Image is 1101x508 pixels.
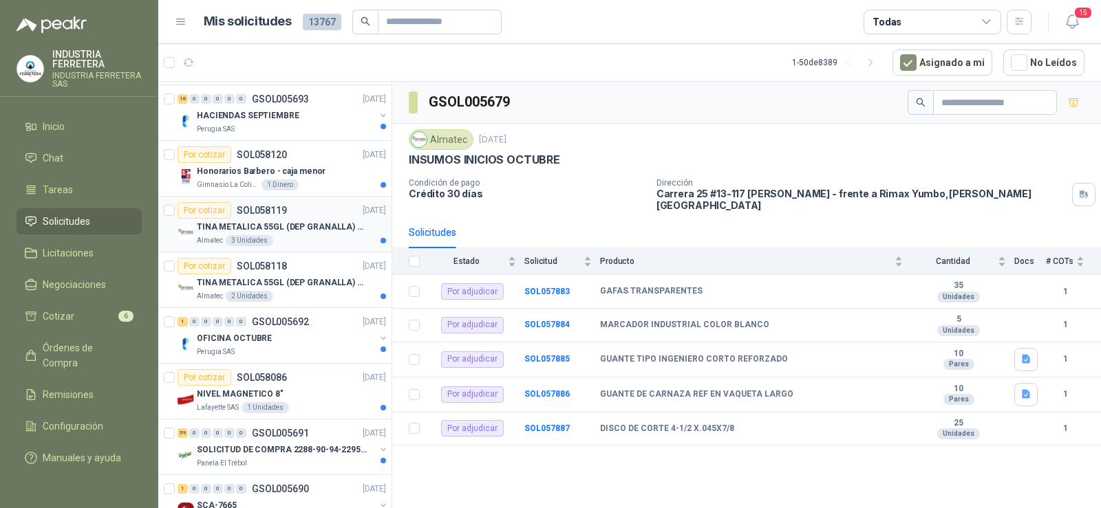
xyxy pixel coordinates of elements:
[52,49,142,69] p: INDUSTRIA FERRETERA
[911,248,1014,275] th: Cantidad
[178,91,389,135] a: 16 0 0 0 0 0 GSOL005693[DATE] Company LogoHACIENDAS SEPTIEMBREPerugia SAS
[363,93,386,106] p: [DATE]
[409,225,456,240] div: Solicitudes
[303,14,341,30] span: 13767
[178,317,188,327] div: 1
[226,235,273,246] div: 3 Unidades
[363,148,386,162] p: [DATE]
[17,16,87,33] img: Logo peakr
[17,240,142,266] a: Licitaciones
[252,484,309,494] p: GSOL005690
[363,371,386,384] p: [DATE]
[178,428,188,438] div: 59
[17,56,43,82] img: Company Logo
[524,287,570,296] a: SOL057883
[197,179,259,190] p: Gimnasio La Colina
[943,394,974,405] div: Pares
[242,402,289,413] div: 1 Unidades
[118,311,133,322] span: 6
[43,277,106,292] span: Negociaciones
[17,145,142,171] a: Chat
[43,119,65,134] span: Inicio
[43,419,103,434] span: Configuración
[17,335,142,376] a: Órdenes de Compra
[197,235,223,246] p: Almatec
[792,52,881,74] div: 1 - 50 de 8389
[213,317,223,327] div: 0
[937,325,980,336] div: Unidades
[178,280,194,296] img: Company Logo
[17,272,142,298] a: Negociaciones
[236,484,246,494] div: 0
[201,428,211,438] div: 0
[411,132,427,147] img: Company Logo
[178,425,389,469] a: 59 0 0 0 0 0 GSOL005691[DATE] Company LogoSOLICITUD DE COMPRA 2288-90-94-2295-96-2301-02-04Panela...
[1046,256,1073,266] span: # COTs
[600,423,734,434] b: DISCO DE CORTE 4-1/2 X.045X7/8
[441,420,504,437] div: Por adjudicar
[178,447,194,463] img: Company Logo
[237,261,287,271] p: SOL058118
[43,340,129,371] span: Órdenes de Compra
[1073,6,1093,19] span: 15
[892,49,992,76] button: Asignado a mi
[441,283,504,300] div: Por adjudicar
[409,188,645,199] p: Crédito 30 días
[252,317,309,327] p: GSOL005692
[363,204,386,217] p: [DATE]
[524,248,600,275] th: Solicitud
[937,428,980,439] div: Unidades
[409,178,645,188] p: Condición de pago
[1046,353,1084,366] b: 1
[201,94,211,104] div: 0
[17,413,142,439] a: Configuración
[441,386,504,403] div: Por adjudicar
[178,168,194,185] img: Company Logo
[911,418,1006,429] b: 25
[197,388,284,401] p: NIVEL MAGNETICO 8"
[911,384,1006,395] b: 10
[17,445,142,471] a: Manuales y ayuda
[236,317,246,327] div: 0
[911,349,1006,360] b: 10
[1046,285,1084,298] b: 1
[252,94,309,104] p: GSOL005693
[204,12,292,32] h1: Mis solicitudes
[1003,49,1084,76] button: No Leídos
[656,178,1067,188] p: Dirección
[224,428,235,438] div: 0
[178,113,194,129] img: Company Logo
[524,389,570,399] b: SOL057886
[600,256,892,266] span: Producto
[236,94,246,104] div: 0
[656,188,1067,211] p: Carrera 25 #13-117 [PERSON_NAME] - frente a Rimax Yumbo , [PERSON_NAME][GEOGRAPHIC_DATA]
[479,133,506,146] p: [DATE]
[158,252,392,308] a: Por cotizarSOL058118[DATE] Company LogoTINA METALICA 55GL (DEP GRANALLA) CON TAPAAlmatec2 Unidades
[178,202,231,219] div: Por cotizar
[43,151,63,166] span: Chat
[201,484,211,494] div: 0
[524,423,570,433] b: SOL057887
[213,94,223,104] div: 0
[600,248,911,275] th: Producto
[363,483,386,496] p: [DATE]
[197,276,368,289] p: TINA METALICA 55GL (DEP GRANALLA) CON TAPA
[197,443,368,456] p: SOLICITUD DE COMPRA 2288-90-94-2295-96-2301-02-04
[178,484,188,494] div: 1
[189,428,200,438] div: 0
[1046,248,1101,275] th: # COTs
[524,354,570,364] b: SOL057885
[17,113,142,140] a: Inicio
[197,332,272,345] p: OFICINA OCTUBRE
[43,214,90,229] span: Solicitudes
[43,182,73,197] span: Tareas
[224,484,235,494] div: 0
[178,224,194,241] img: Company Logo
[43,387,94,402] span: Remisiones
[224,94,235,104] div: 0
[1014,248,1046,275] th: Docs
[600,389,793,400] b: GUANTE DE CARNAZA REF EN VAQUETA LARGO
[43,309,74,324] span: Cotizar
[600,354,788,365] b: GUANTE TIPO INGENIERO CORTO REFORZADO
[178,94,188,104] div: 16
